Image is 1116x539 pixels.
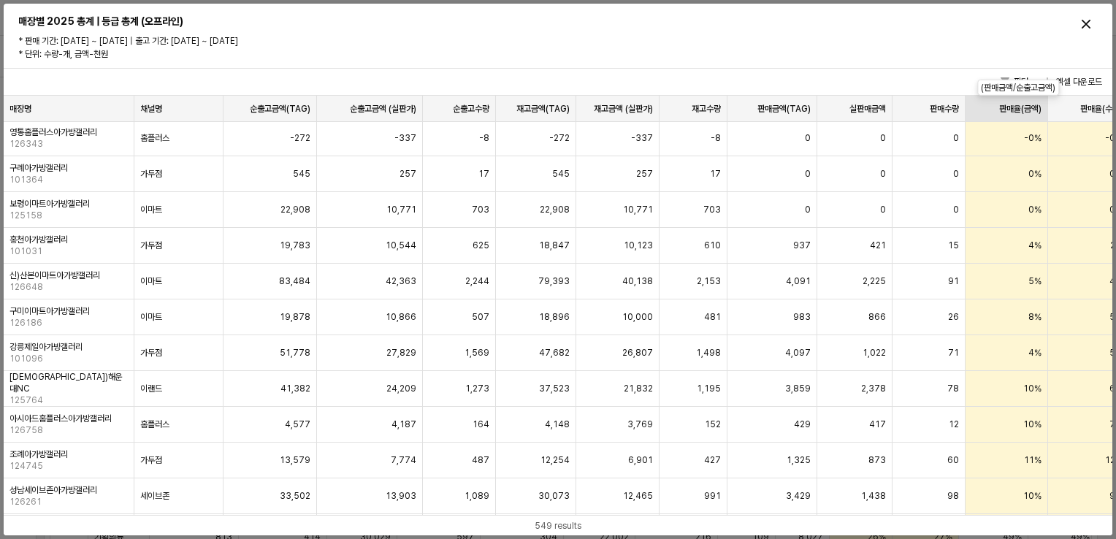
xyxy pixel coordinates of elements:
[140,102,162,114] span: 채널명
[290,132,310,144] span: -272
[880,204,886,215] span: 0
[473,418,489,430] span: 164
[293,168,310,180] span: 545
[9,413,112,424] span: 아시아드홈플러스아가방갤러리
[704,454,721,466] span: 427
[18,15,280,28] h6: 매장별 2025 총계 | 등급 총계 (오프라인)
[627,418,653,430] span: 3,769
[9,138,43,150] span: 126343
[787,454,811,466] span: 1,325
[280,383,310,394] span: 41,382
[622,275,653,287] span: 40,138
[1028,347,1042,359] span: 4%
[386,383,416,394] span: 24,209
[1024,132,1042,144] span: -0%
[516,102,570,114] span: 재고금액(TAG)
[785,347,811,359] span: 4,097
[473,240,489,251] span: 625
[757,102,811,114] span: 판매금액(TAG)
[947,383,959,394] span: 78
[948,240,959,251] span: 15
[140,490,169,502] span: 세이브존
[545,418,570,430] span: 4,148
[880,168,886,180] span: 0
[697,275,721,287] span: 2,153
[622,347,653,359] span: 26,807
[280,204,310,215] span: 22,908
[540,454,570,466] span: 12,254
[953,168,959,180] span: 0
[391,418,416,430] span: 4,187
[849,102,886,114] span: 실판매금액
[539,311,570,323] span: 18,896
[386,490,416,502] span: 13,903
[948,275,959,287] span: 91
[705,418,721,430] span: 152
[1023,418,1042,430] span: 10%
[465,275,489,287] span: 2,244
[793,240,811,251] span: 937
[465,490,489,502] span: 1,089
[947,490,959,502] span: 98
[628,454,653,466] span: 6,901
[869,418,886,430] span: 417
[710,168,721,180] span: 17
[140,311,162,323] span: 이마트
[805,132,811,144] span: 0
[140,168,162,180] span: 가두점
[953,204,959,215] span: 0
[794,418,811,430] span: 429
[1028,168,1042,180] span: 0%
[623,490,653,502] span: 12,465
[624,240,653,251] span: 10,123
[140,204,162,215] span: 이마트
[140,132,169,144] span: 홈플러스
[539,383,570,394] span: 37,523
[350,102,416,114] span: 순출고금액 (실판가)
[995,73,1034,91] button: 필터
[535,518,581,532] div: 549 results
[538,275,570,287] span: 79,393
[250,102,310,114] span: 순출고금액(TAG)
[9,424,43,436] span: 126758
[479,132,489,144] span: -8
[9,234,68,245] span: 홍천아가방갤러리
[9,102,31,114] span: 매장명
[711,132,721,144] span: -8
[1024,454,1042,466] span: 11%
[9,317,42,329] span: 126186
[594,102,653,114] span: 재고금액 (실판가)
[1028,275,1042,287] span: 5%
[279,275,310,287] span: 83,484
[948,311,959,323] span: 26
[1037,73,1108,91] button: 엑셀 다운로드
[386,240,416,251] span: 10,544
[472,454,489,466] span: 487
[9,394,43,406] span: 125764
[1074,12,1098,36] button: Close
[285,418,310,430] span: 4,577
[539,240,570,251] span: 18,847
[394,132,416,144] span: -337
[472,204,489,215] span: 703
[453,102,489,114] span: 순출고수량
[863,347,886,359] span: 1,022
[868,311,886,323] span: 866
[1023,490,1042,502] span: 10%
[805,168,811,180] span: 0
[622,311,653,323] span: 10,000
[465,347,489,359] span: 1,569
[9,174,43,186] span: 101364
[704,240,721,251] span: 610
[861,490,886,502] span: 1,438
[9,448,68,460] span: 조례아가방갤러리
[696,347,721,359] span: 1,498
[9,460,43,472] span: 124745
[703,204,721,215] span: 703
[280,311,310,323] span: 19,878
[478,168,489,180] span: 17
[704,490,721,502] span: 991
[465,383,489,394] span: 1,273
[786,275,811,287] span: 4,091
[793,311,811,323] span: 983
